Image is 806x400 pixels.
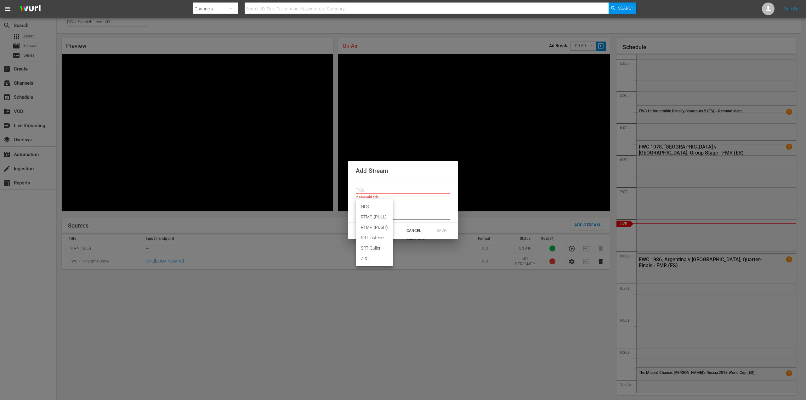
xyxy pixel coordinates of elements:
li: RTMP (PULL) [356,212,393,222]
a: Sign Out [784,6,800,11]
li: HLS [356,201,393,212]
span: Search [618,3,635,14]
li: RTMP (PUSH) [356,222,393,233]
img: ans4CAIJ8jUAAAAAAAAAAAAAAAAAAAAAAAAgQb4GAAAAAAAAAAAAAAAAAAAAAAAAJMjXAAAAAAAAAAAAAAAAAAAAAAAAgAT5G... [15,2,45,16]
li: SRT Listener [356,233,393,243]
li: SRT Caller [356,243,393,253]
li: ZIXI [356,253,393,264]
span: menu [4,5,11,13]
